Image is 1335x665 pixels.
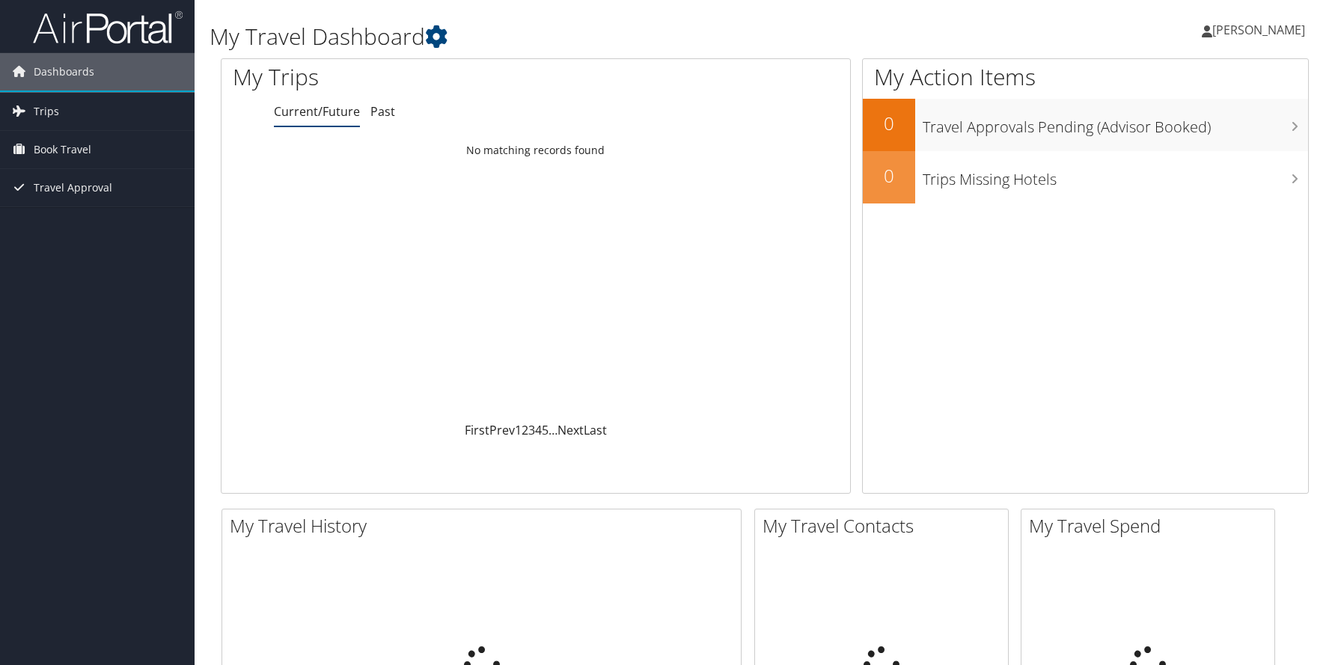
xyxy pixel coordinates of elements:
h3: Trips Missing Hotels [923,162,1308,190]
a: 3 [528,422,535,438]
h1: My Action Items [863,61,1308,93]
h1: My Travel Dashboard [210,21,950,52]
a: 2 [522,422,528,438]
span: Travel Approval [34,169,112,206]
h1: My Trips [233,61,577,93]
h2: My Travel Spend [1029,513,1274,539]
a: 1 [515,422,522,438]
span: Dashboards [34,53,94,91]
h2: My Travel Contacts [763,513,1008,539]
h2: 0 [863,163,915,189]
a: Past [370,103,395,120]
a: 5 [542,422,549,438]
a: 0Trips Missing Hotels [863,151,1308,203]
a: [PERSON_NAME] [1202,7,1320,52]
span: [PERSON_NAME] [1212,22,1305,38]
a: Current/Future [274,103,360,120]
a: 0Travel Approvals Pending (Advisor Booked) [863,99,1308,151]
h2: My Travel History [230,513,741,539]
span: Trips [34,93,59,130]
img: airportal-logo.png [33,10,183,45]
h2: 0 [863,111,915,136]
span: Book Travel [34,131,91,168]
a: 4 [535,422,542,438]
span: … [549,422,557,438]
h3: Travel Approvals Pending (Advisor Booked) [923,109,1308,138]
a: Prev [489,422,515,438]
a: Last [584,422,607,438]
a: Next [557,422,584,438]
a: First [465,422,489,438]
td: No matching records found [222,137,850,164]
